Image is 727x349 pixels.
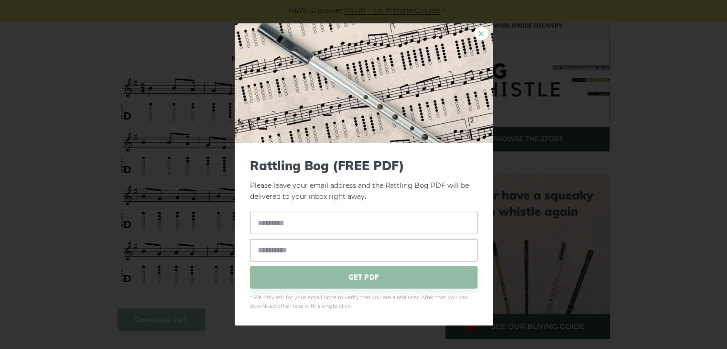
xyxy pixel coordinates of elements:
[235,23,493,143] img: Tin Whistle Tab Preview
[474,26,488,41] a: ×
[250,158,477,173] span: Rattling Bog (FREE PDF)
[250,266,477,288] span: GET PDF
[250,293,477,310] span: * We only ask for your email once to verify that you are a real user. After that, you can downloa...
[250,158,477,202] p: Please leave your email address and the Rattling Bog PDF will be delivered to your inbox right away.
